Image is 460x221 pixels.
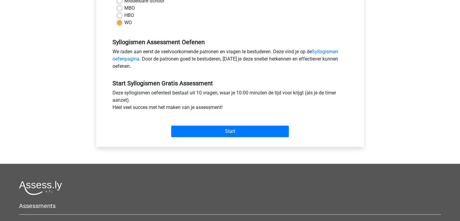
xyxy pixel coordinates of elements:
img: Assessly logo [19,181,62,195]
h5: Start Syllogismen Gratis Assessment [113,80,348,87]
div: We raden aan eerst de veelvoorkomende patronen en vragen te bestuderen. Deze vind je op de . Door... [108,48,352,72]
label: WO [124,19,132,26]
div: Deze syllogismen oefentest bestaat uit 10 vragen, waar je 10:00 minuten de tijd voor krijgt (als ... [108,89,352,114]
h5: Assessments [19,202,441,209]
input: Start [171,126,289,137]
label: MBO [124,5,135,12]
h5: Syllogismen Assessment Oefenen [113,38,348,46]
label: HBO [124,12,134,19]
